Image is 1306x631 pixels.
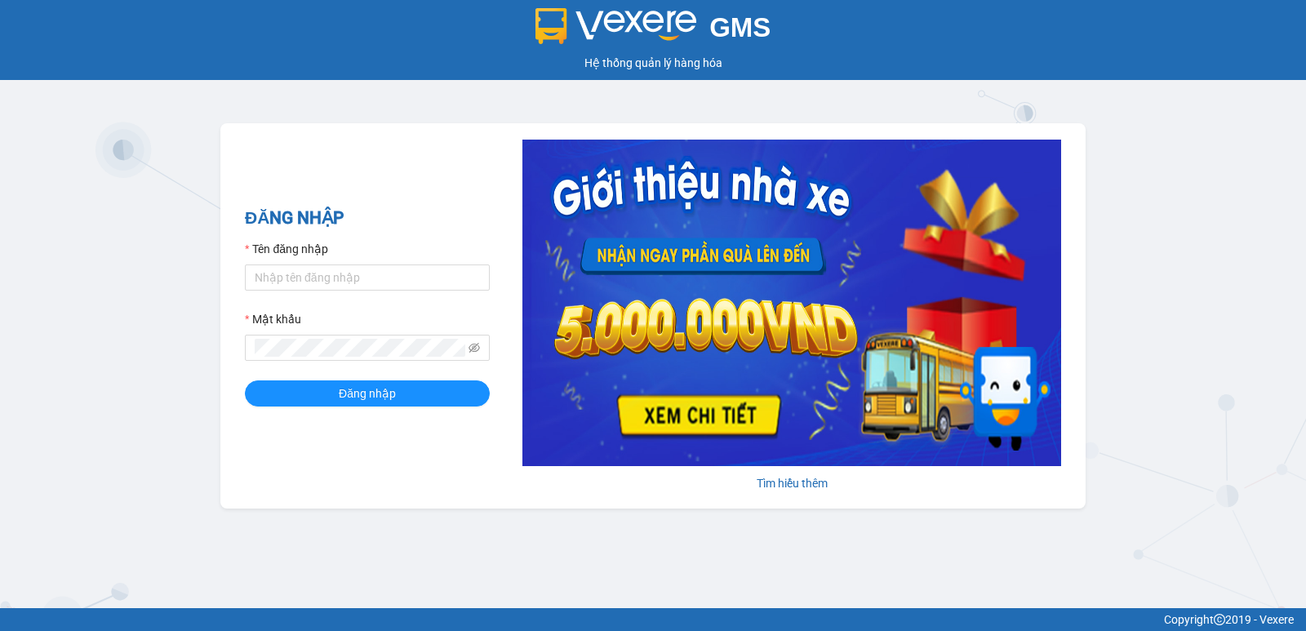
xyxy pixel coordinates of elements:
div: Copyright 2019 - Vexere [12,611,1294,629]
img: logo 2 [535,8,697,44]
button: Đăng nhập [245,380,490,407]
h2: ĐĂNG NHẬP [245,205,490,232]
label: Tên đăng nhập [245,240,328,258]
span: GMS [709,12,771,42]
div: Tìm hiểu thêm [522,474,1061,492]
img: banner-0 [522,140,1061,466]
input: Tên đăng nhập [245,264,490,291]
input: Mật khẩu [255,339,465,357]
div: Hệ thống quản lý hàng hóa [4,54,1302,72]
label: Mật khẩu [245,310,301,328]
span: copyright [1214,614,1225,625]
a: GMS [535,24,771,38]
span: Đăng nhập [339,384,396,402]
span: eye-invisible [469,342,480,353]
